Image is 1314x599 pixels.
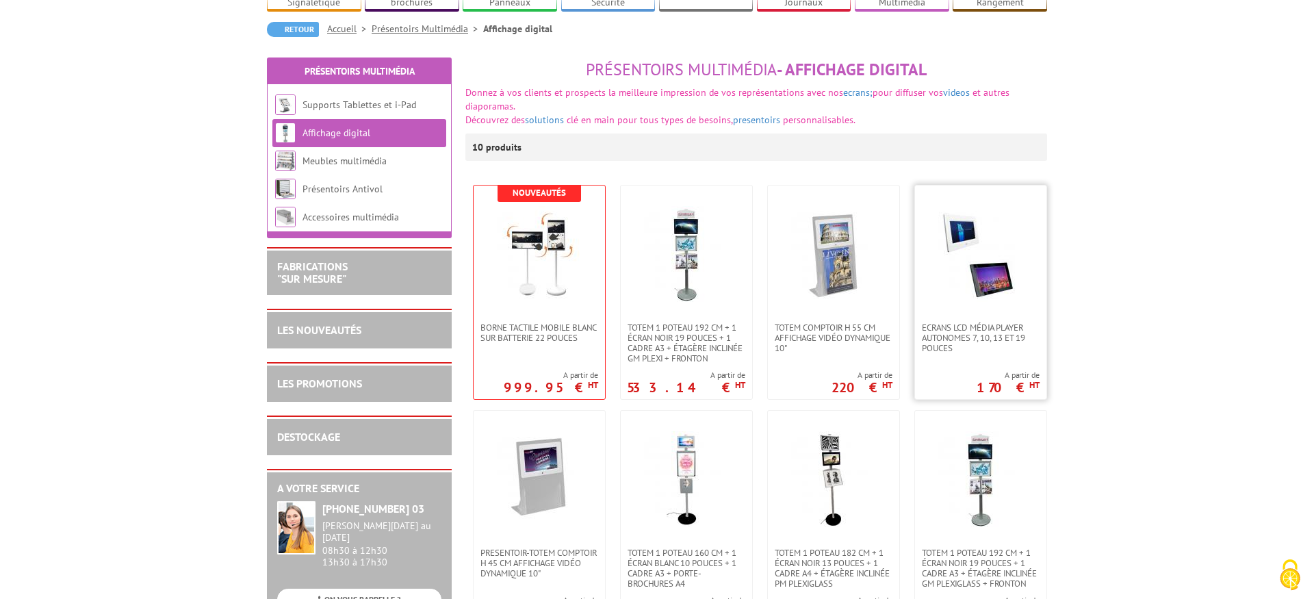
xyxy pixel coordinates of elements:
[832,370,892,381] span: A partir de
[504,383,598,392] p: 999.95 €
[775,322,892,353] span: Totem comptoir H 55 cm affichage vidéo dynamique 10"
[639,206,734,302] img: Totem 1 poteau 192 cm + 1 écran noir 19 pouces + 1 cadre A3 + étagère inclinée GM plexi + fronton
[465,114,525,126] font: Découvrez des
[639,431,734,527] img: Totem 1 poteau 160 cm + 1 écran blanc 10 pouces + 1 cadre A3 + porte-brochures A4
[621,322,752,364] a: Totem 1 poteau 192 cm + 1 écran noir 19 pouces + 1 cadre A3 + étagère inclinée GM plexi + fronton
[943,86,970,99] a: videos
[465,86,1009,112] span: et autres diaporamas.
[735,379,745,391] sup: HT
[915,548,1046,589] a: Totem 1 poteau 192 cm + 1 écran noir 19 pouces + 1 cadre A3 + étagère inclinée GM plexiglass + fr...
[567,114,733,126] span: clé en main pour tous types de besoins,
[483,22,552,36] li: Affichage digital
[275,94,296,115] img: Supports Tablettes et i-Pad
[465,86,843,99] font: Donnez à vos clients et prospects la meilleure impression de vos représentations avec nos
[933,206,1029,302] img: Ecrans LCD média Player autonomes 7, 10, 13 et 19 pouces
[525,114,564,126] a: solutions
[275,207,296,227] img: Accessoires multimédia
[627,370,745,381] span: A partir de
[305,65,415,77] a: Présentoirs Multimédia
[302,99,416,111] a: Supports Tablettes et i-Pad
[733,114,780,126] a: presentoirs
[480,548,598,578] span: Presentoir-Totem comptoir H 45 cm affichage vidéo dynamique 10"
[267,22,319,37] a: Retour
[621,548,752,589] a: Totem 1 poteau 160 cm + 1 écran blanc 10 pouces + 1 cadre A3 + porte-brochures A4
[977,383,1040,392] p: 170 €
[465,61,1047,79] h1: - Affichage digital
[1029,379,1040,391] sup: HT
[474,322,605,343] a: Borne tactile mobile blanc sur batterie 22 pouces
[586,59,777,80] span: Présentoirs Multimédia
[322,520,441,544] div: [PERSON_NAME][DATE] au [DATE]
[1273,558,1307,592] img: Cookies (fenêtre modale)
[491,431,587,527] img: Presentoir-Totem comptoir H 45 cm affichage vidéo dynamique 10
[277,501,315,555] img: widget-service.jpg
[628,322,745,364] span: Totem 1 poteau 192 cm + 1 écran noir 19 pouces + 1 cadre A3 + étagère inclinée GM plexi + fronton
[783,114,855,126] span: personnalisables.
[513,187,566,199] b: Nouveautés
[275,123,296,143] img: Affichage digital
[275,151,296,171] img: Meubles multimédia
[922,548,1040,589] span: Totem 1 poteau 192 cm + 1 écran noir 19 pouces + 1 cadre A3 + étagère inclinée GM plexiglass + fr...
[302,155,387,167] a: Meubles multimédia
[786,431,881,527] img: Totem 1 poteau 182 cm + 1 écran noir 13 pouces + 1 cadre A4 + étagère inclinée PM plexiglass
[873,86,943,99] span: pour diffuser vos
[491,206,587,302] img: Borne tactile mobile blanc sur batterie 22 pouces
[588,379,598,391] sup: HT
[277,430,340,444] a: DESTOCKAGE
[768,322,899,353] a: Totem comptoir H 55 cm affichage vidéo dynamique 10"
[327,23,372,35] a: Accueil
[977,370,1040,381] span: A partir de
[768,548,899,589] a: Totem 1 poteau 182 cm + 1 écran noir 13 pouces + 1 cadre A4 + étagère inclinée PM plexiglass
[302,183,383,195] a: Présentoirs Antivol
[275,179,296,199] img: Présentoirs Antivol
[474,548,605,578] a: Presentoir-Totem comptoir H 45 cm affichage vidéo dynamique 10"
[628,548,745,589] span: Totem 1 poteau 160 cm + 1 écran blanc 10 pouces + 1 cadre A3 + porte-brochures A4
[843,86,873,99] a: ecrans;
[832,383,892,392] p: 220 €
[775,548,892,589] span: Totem 1 poteau 182 cm + 1 écran noir 13 pouces + 1 cadre A4 + étagère inclinée PM plexiglass
[882,379,892,391] sup: HT
[302,211,399,223] a: Accessoires multimédia
[322,520,441,568] div: 08h30 à 12h30 13h30 à 17h30
[277,377,362,390] a: LES PROMOTIONS
[922,322,1040,353] span: Ecrans LCD média Player autonomes 7, 10, 13 et 19 pouces
[480,322,598,343] span: Borne tactile mobile blanc sur batterie 22 pouces
[277,259,348,285] a: FABRICATIONS"Sur Mesure"
[277,483,441,495] h2: A votre service
[915,322,1046,353] a: Ecrans LCD média Player autonomes 7, 10, 13 et 19 pouces
[504,370,598,381] span: A partir de
[1266,552,1314,599] button: Cookies (fenêtre modale)
[472,133,524,161] p: 10 produits
[302,127,370,139] a: Affichage digital
[933,431,1029,527] img: Totem 1 poteau 192 cm + 1 écran noir 19 pouces + 1 cadre A3 + étagère inclinée GM plexiglass + fr...
[786,206,881,302] img: Totem comptoir H 55 cm affichage vidéo dynamique 10
[322,502,424,515] strong: [PHONE_NUMBER] 03
[372,23,483,35] a: Présentoirs Multimédia
[277,323,361,337] a: LES NOUVEAUTÉS
[627,383,745,392] p: 533.14 €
